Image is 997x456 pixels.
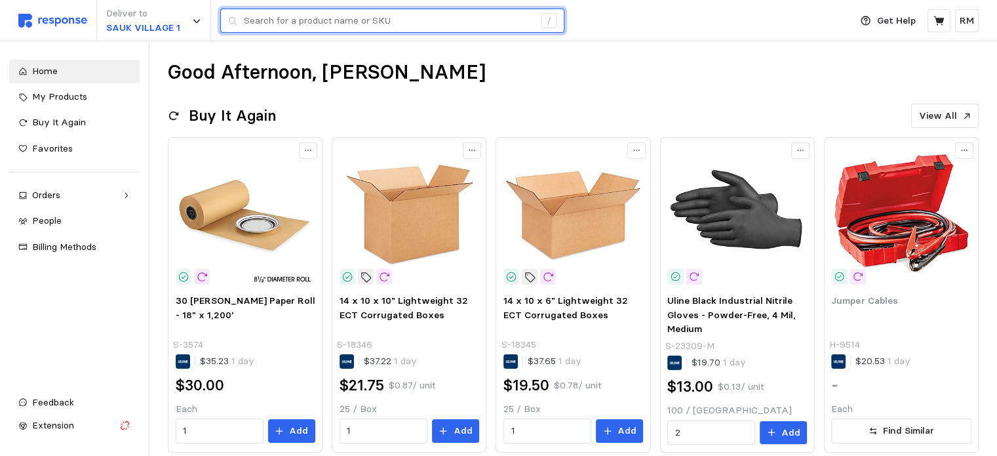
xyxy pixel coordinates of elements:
[229,355,254,367] span: 1 day
[432,419,479,443] button: Add
[831,419,971,444] button: Find Similar
[32,241,96,253] span: Billing Methods
[831,402,971,417] p: Each
[667,377,713,397] h2: $13.00
[32,116,86,128] span: Buy It Again
[503,402,643,417] p: 25 / Box
[453,424,472,438] p: Add
[955,9,979,32] button: RM
[340,145,479,285] img: S-18346
[9,111,140,135] a: Buy It Again
[389,379,435,393] p: $0.87 / unit
[9,137,140,161] a: Favorites
[911,104,979,129] button: View All
[268,419,315,443] button: Add
[831,375,838,396] h2: -
[176,145,315,285] img: S-3574_txt_USEng
[173,338,203,352] p: S-3574
[340,402,479,417] p: 25 / Box
[168,60,486,85] h1: Good Afternoon, [PERSON_NAME]
[718,380,764,394] p: $0.13 / unit
[501,338,536,352] p: S-18345
[391,355,417,367] span: 1 day
[9,209,140,233] a: People
[503,375,549,396] h2: $19.50
[9,391,140,415] button: Feedback
[528,354,581,369] p: $37.65
[883,424,934,438] p: Find Similar
[692,356,746,370] p: $19.70
[556,355,581,367] span: 1 day
[32,396,74,408] span: Feedback
[554,379,601,393] p: $0.78 / unit
[340,295,468,321] span: 14 x 10 x 10" Lightweight 32 ECT Corrugated Boxes
[853,9,924,33] button: Get Help
[667,295,796,335] span: Uline Black Industrial Nitrile Gloves - Powder-Free, 4 Mil, Medium
[9,184,140,207] a: Orders
[32,188,117,203] div: Orders
[667,404,807,418] p: 100 / [GEOGRAPHIC_DATA]
[189,106,276,126] h2: Buy It Again
[675,421,748,445] input: Qty
[831,295,897,306] span: Jumper Cables
[244,9,534,33] input: Search for a product name or SKU
[364,354,417,369] p: $37.22
[885,355,910,367] span: 1 day
[183,419,256,443] input: Qty
[541,13,557,29] div: /
[9,236,140,259] a: Billing Methods
[617,424,636,438] p: Add
[32,65,58,77] span: Home
[665,339,714,354] p: S-23309-M
[781,426,800,440] p: Add
[667,145,807,285] img: S-23309-M
[960,14,974,28] p: RM
[919,109,957,123] p: View All
[32,142,73,154] span: Favorites
[855,354,910,369] p: $20.53
[32,91,87,102] span: My Products
[176,295,315,321] span: 30 [PERSON_NAME] Paper Roll - 18" x 1,200'
[176,375,224,396] h2: $30.00
[289,424,308,438] p: Add
[340,375,384,396] h2: $21.75
[106,21,180,35] p: SAUK VILLAGE 1
[831,145,971,285] img: H-9514
[877,14,916,28] p: Get Help
[106,7,180,21] p: Deliver to
[32,215,62,226] span: People
[32,419,74,431] span: Extension
[720,356,746,368] span: 1 day
[347,419,420,443] input: Qty
[503,295,628,321] span: 14 x 10 x 6" Lightweight 32 ECT Corrugated Boxes
[200,354,254,369] p: $35.23
[760,421,807,445] button: Add
[503,145,643,285] img: S-18345
[511,419,583,443] input: Qty
[18,14,87,28] img: svg%3e
[337,338,372,352] p: S-18346
[9,60,140,83] a: Home
[9,414,140,438] button: Extension
[596,419,643,443] button: Add
[829,338,860,352] p: H-9514
[9,85,140,109] a: My Products
[176,402,315,417] p: Each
